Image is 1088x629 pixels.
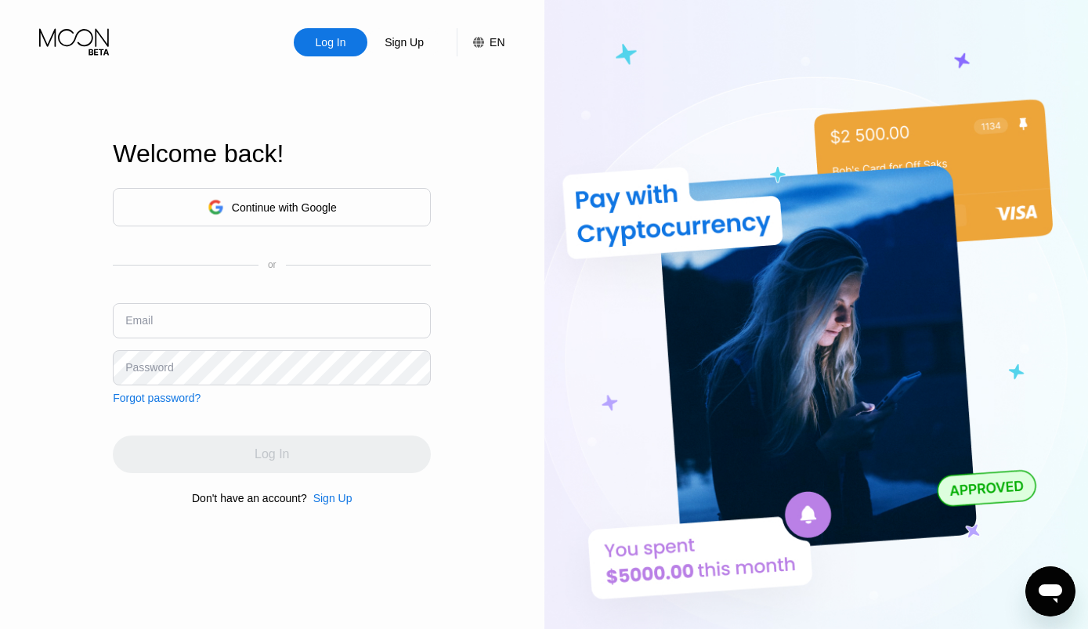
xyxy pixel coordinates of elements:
div: Continue with Google [113,188,431,226]
div: Forgot password? [113,392,201,404]
div: Log In [314,34,348,50]
div: Don't have an account? [192,492,307,504]
div: Sign Up [383,34,425,50]
div: Email [125,314,153,327]
div: EN [490,36,504,49]
div: Welcome back! [113,139,431,168]
div: Sign Up [307,492,352,504]
div: Continue with Google [232,201,337,214]
div: Sign Up [313,492,352,504]
div: Log In [294,28,367,56]
iframe: Button to launch messaging window [1025,566,1075,616]
div: EN [457,28,504,56]
div: Sign Up [367,28,441,56]
div: Password [125,361,173,374]
div: or [268,259,277,270]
